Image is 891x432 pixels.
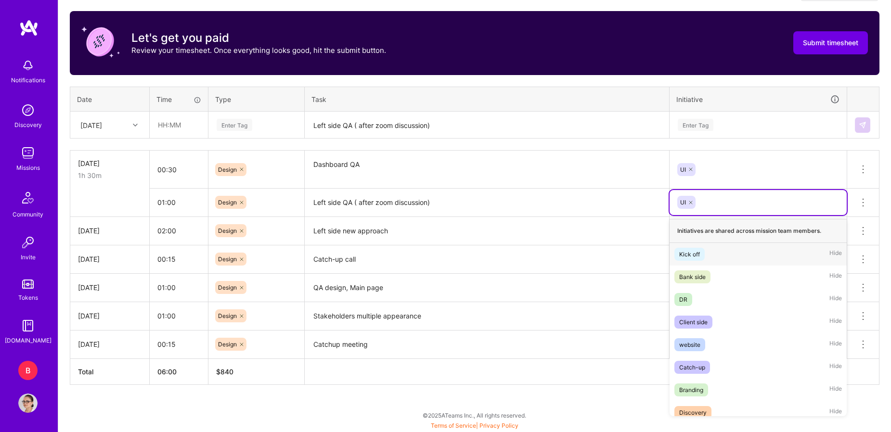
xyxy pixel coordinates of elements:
button: Submit timesheet [793,31,868,54]
textarea: Catch-up call [306,246,668,273]
div: [DATE] [78,339,142,349]
div: website [679,340,700,350]
input: HH:MM [150,218,208,243]
span: Hide [829,383,842,396]
img: tokens [22,280,34,289]
span: Design [218,312,237,319]
th: Type [208,87,305,112]
div: Invite [21,252,36,262]
img: bell [18,56,38,75]
span: Hide [829,293,842,306]
div: © 2025 ATeams Inc., All rights reserved. [58,403,891,427]
a: User Avatar [16,394,40,413]
div: B [18,361,38,380]
th: Date [70,87,150,112]
div: [DATE] [80,120,102,130]
span: | [431,422,518,429]
span: Submit timesheet [803,38,858,48]
span: UI [680,199,686,206]
div: Initiatives are shared across mission team members. [670,219,847,243]
div: Enter Tag [678,117,713,132]
div: Notifications [11,75,45,85]
div: [DATE] [78,254,142,264]
img: Community [16,186,39,209]
span: Design [218,166,237,173]
img: teamwork [18,143,38,163]
span: Hide [829,338,842,351]
p: Review your timesheet. Once everything looks good, hit the submit button. [131,45,386,55]
div: [DATE] [78,311,142,321]
img: Submit [859,121,866,129]
a: Terms of Service [431,422,476,429]
div: [DATE] [78,226,142,236]
a: Privacy Policy [479,422,518,429]
div: Client side [679,317,708,327]
h3: Let's get you paid [131,31,386,45]
input: HH:MM [150,157,208,182]
img: Invite [18,233,38,252]
span: Design [218,199,237,206]
div: [DATE] [78,158,142,168]
img: User Avatar [18,394,38,413]
a: B [16,361,40,380]
div: Initiative [676,94,840,105]
i: icon Chevron [133,123,138,127]
div: [DOMAIN_NAME] [5,335,52,345]
span: UI [680,166,686,173]
div: Time [156,94,201,104]
input: HH:MM [150,190,208,215]
textarea: Left side QA ( after zoom discussion) [306,190,668,216]
span: Hide [829,248,842,261]
span: Hide [829,316,842,329]
span: Hide [829,406,842,419]
span: Hide [829,270,842,283]
input: HH:MM [150,331,208,357]
div: Community [13,209,43,219]
div: [DATE] [78,282,142,292]
input: HH:MM [150,303,208,329]
div: Discovery [679,407,707,418]
div: Kick off [679,249,700,259]
span: Design [218,227,237,234]
th: Total [70,358,150,384]
th: Task [305,87,670,112]
textarea: Left side new approach [306,218,668,244]
span: Design [218,284,237,291]
span: Design [218,255,237,263]
div: Enter Tag [217,117,252,132]
textarea: Dashboard QA [306,152,668,188]
input: HH:MM [150,112,207,138]
input: HH:MM [150,246,208,272]
div: Branding [679,385,703,395]
img: guide book [18,316,38,335]
textarea: Stakeholders multiple appearance [306,303,668,330]
div: Catch-up [679,362,705,372]
textarea: Catchup meeting [306,331,668,358]
div: Discovery [14,120,42,130]
img: logo [19,19,39,37]
textarea: QA design, Main page [306,275,668,301]
span: $ 840 [216,368,233,376]
img: coin [81,23,120,61]
div: Bank side [679,272,706,282]
span: Design [218,341,237,348]
div: Tokens [18,292,38,303]
div: Missions [16,163,40,173]
th: 06:00 [150,358,208,384]
span: Hide [829,361,842,374]
div: DR [679,294,687,305]
img: discovery [18,101,38,120]
input: HH:MM [150,275,208,300]
div: 1h 30m [78,170,142,180]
